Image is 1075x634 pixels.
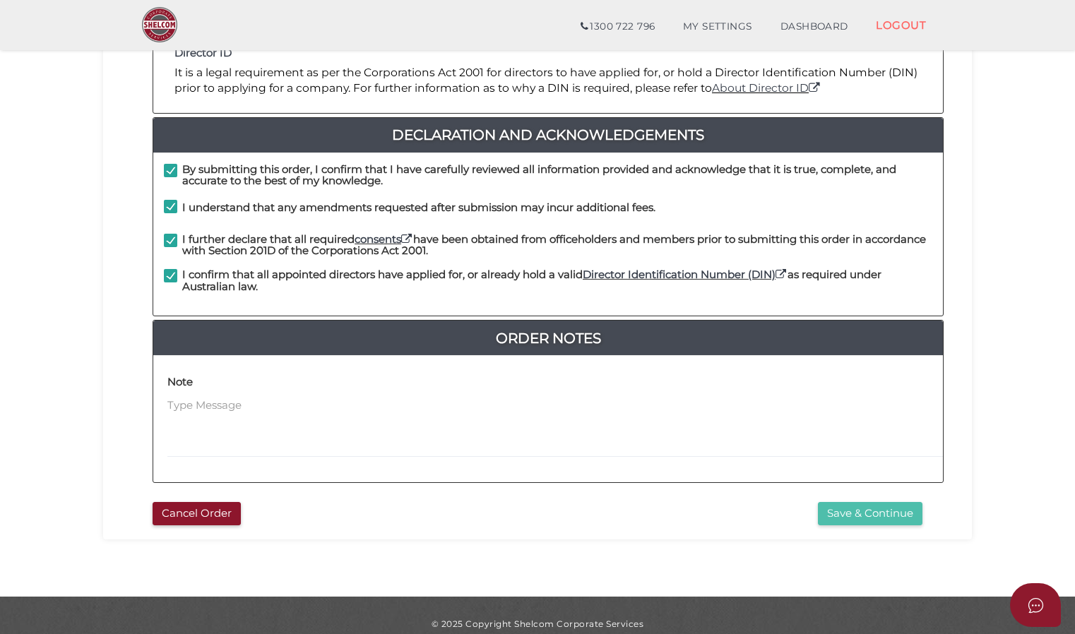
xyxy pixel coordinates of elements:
h4: I confirm that all appointed directors have applied for, or already hold a valid as required unde... [182,269,932,292]
a: Order Notes [153,327,943,349]
a: Director Identification Number (DIN) [583,268,788,281]
h4: I further declare that all required have been obtained from officeholders and members prior to su... [182,234,932,257]
h4: I understand that any amendments requested after submission may incur additional fees. [182,202,655,214]
button: Open asap [1010,583,1061,627]
a: MY SETTINGS [669,13,766,41]
h4: Director ID [174,47,922,59]
button: Cancel Order [153,502,241,525]
div: © 2025 Copyright Shelcom Corporate Services [114,618,961,630]
button: Save & Continue [818,502,922,525]
a: LOGOUT [862,11,940,40]
h4: Note [167,376,193,388]
a: 1300 722 796 [566,13,669,41]
a: Declaration And Acknowledgements [153,124,943,146]
a: About Director ID [712,81,821,95]
p: It is a legal requirement as per the Corporations Act 2001 for directors to have applied for, or ... [174,65,922,97]
a: consents [355,232,413,246]
h4: By submitting this order, I confirm that I have carefully reviewed all information provided and a... [182,164,932,187]
a: DASHBOARD [766,13,862,41]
